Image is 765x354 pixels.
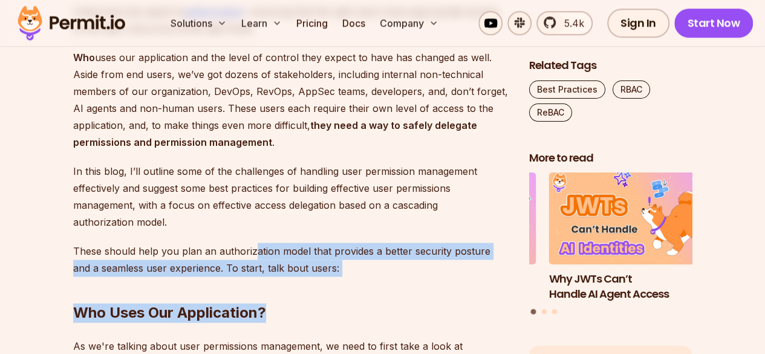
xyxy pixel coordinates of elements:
button: Go to slide 3 [552,310,557,315]
img: Permit logo [12,2,131,44]
a: Pricing [291,11,333,35]
a: RBAC [613,80,650,99]
p: These should help you plan an authorization model that provides a better security posture and a s... [73,243,510,277]
h2: More to read [529,151,692,166]
img: Implementing Multi-Tenant RBAC in Nuxt.js [373,173,536,265]
a: Why JWTs Can’t Handle AI Agent AccessWhy JWTs Can’t Handle AI Agent Access [549,173,712,302]
a: Best Practices [529,80,605,99]
strong: they need a way to safely delegate permissions and permission management [73,119,477,148]
button: Go to slide 2 [542,310,547,315]
li: 3 of 3 [373,173,536,302]
a: Start Now [674,8,754,38]
button: Solutions [166,11,232,35]
h2: Related Tags [529,58,692,73]
span: 5.4k [557,16,584,30]
button: Company [375,11,443,35]
button: Learn [236,11,287,35]
a: Docs [337,11,370,35]
button: Go to slide 1 [531,309,536,315]
img: Why JWTs Can’t Handle AI Agent Access [549,173,712,265]
h2: Who Uses Our Application? [73,255,510,323]
h3: Implementing Multi-Tenant RBAC in Nuxt.js [373,272,536,302]
h3: Why JWTs Can’t Handle AI Agent Access [549,272,712,302]
a: Sign In [607,8,669,38]
li: 1 of 3 [549,173,712,302]
p: uses our application and the level of control they expect to have has changed as well. Aside from... [73,49,510,151]
p: In this blog, I’ll outline some of the challenges of handling user permission management effectiv... [73,163,510,231]
a: 5.4k [536,11,593,35]
div: Posts [529,173,692,316]
a: ReBAC [529,103,572,122]
strong: Who [73,51,95,64]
